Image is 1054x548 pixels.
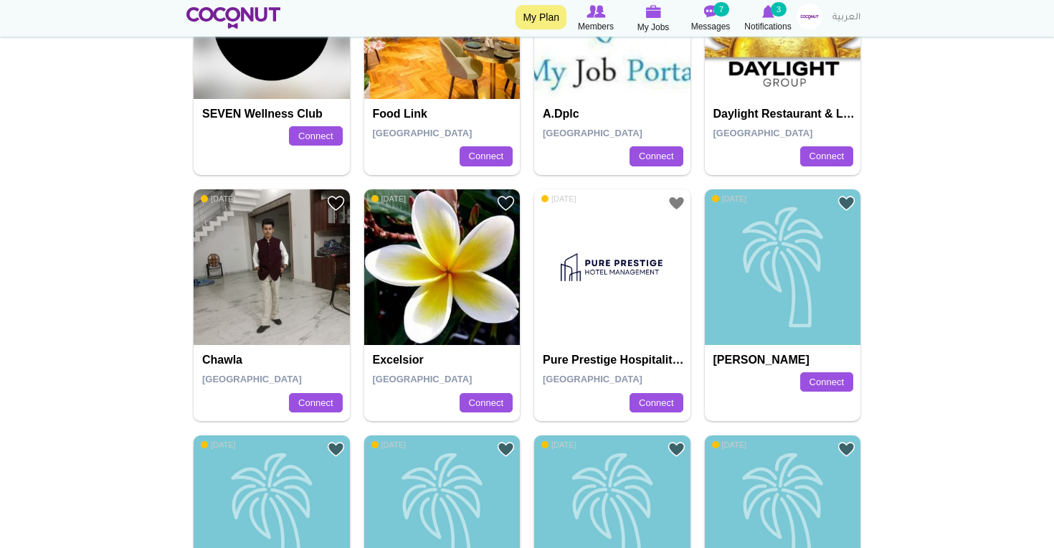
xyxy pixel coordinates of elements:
span: [GEOGRAPHIC_DATA] [713,128,813,138]
a: Add to Favourites [327,194,345,212]
small: 7 [713,2,729,16]
a: Add to Favourites [837,194,855,212]
span: [DATE] [541,194,576,204]
a: Connect [800,372,853,392]
span: Notifications [744,19,791,34]
h4: SEVEN Wellness Club [202,108,345,121]
span: [GEOGRAPHIC_DATA] [543,374,642,384]
img: Notifications [762,5,774,18]
img: Browse Members [587,5,605,18]
a: Add to Favourites [497,440,515,458]
span: Messages [691,19,731,34]
span: [GEOGRAPHIC_DATA] [202,374,302,384]
span: [DATE] [201,440,236,450]
img: Messages [703,5,718,18]
a: العربية [825,4,868,32]
img: My Jobs [645,5,661,18]
h4: Pure Prestige Hospitality Management LLC [543,354,685,367]
span: [GEOGRAPHIC_DATA] [373,128,473,138]
a: Browse Members Members [567,4,625,34]
span: [GEOGRAPHIC_DATA] [373,374,473,384]
h4: Excelsior [373,354,516,367]
span: Members [578,19,614,34]
h4: A.dplc [543,108,685,121]
a: Connect [630,393,683,413]
small: 3 [771,2,787,16]
a: Messages Messages 7 [682,4,739,34]
h4: Food Link [373,108,516,121]
a: Add to Favourites [668,440,685,458]
img: Home [186,7,280,29]
a: Connect [289,126,342,146]
a: Connect [460,146,513,166]
a: Add to Favourites [668,194,685,212]
span: [DATE] [371,194,407,204]
a: My Jobs My Jobs [625,4,682,34]
span: [DATE] [541,440,576,450]
a: Add to Favourites [837,440,855,458]
span: [DATE] [712,440,747,450]
a: Add to Favourites [497,194,515,212]
a: My Plan [516,5,566,29]
span: [DATE] [371,440,407,450]
a: Connect [460,393,513,413]
a: Connect [289,393,342,413]
span: [DATE] [712,194,747,204]
a: Connect [800,146,853,166]
span: [GEOGRAPHIC_DATA] [543,128,642,138]
h4: [PERSON_NAME] [713,354,856,367]
span: My Jobs [637,20,670,34]
a: Notifications Notifications 3 [739,4,797,34]
h4: Daylight Restaurant & Lounge LLC [713,108,856,121]
h4: Chawla [202,354,345,367]
span: [DATE] [201,194,236,204]
a: Add to Favourites [327,440,345,458]
a: Connect [630,146,683,166]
